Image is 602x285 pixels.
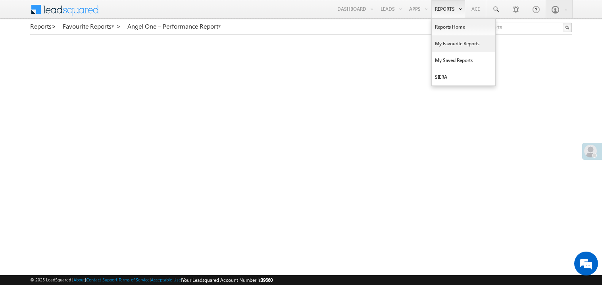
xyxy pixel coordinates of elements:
textarea: Type your message and hit 'Enter' [10,74,145,217]
em: Start Chat [108,223,144,234]
span: > [116,21,121,31]
img: d_60004797649_company_0_60004797649 [13,42,33,52]
a: Terms of Service [119,277,150,282]
a: About [73,277,85,282]
a: SIERA [432,69,495,85]
a: Reports> [30,23,56,30]
span: > [52,21,56,31]
a: Contact Support [86,277,117,282]
a: Angel One – Performance Report [127,23,221,30]
input: Search Reports [464,23,572,32]
a: My Favourite Reports [432,35,495,52]
a: Reports Home [432,19,495,35]
a: Acceptable Use [151,277,181,282]
div: Chat with us now [41,42,133,52]
div: Minimize live chat window [130,4,149,23]
a: Favourite Reports > [63,23,121,30]
span: © 2025 LeadSquared | | | | | [30,276,273,284]
span: Your Leadsquared Account Number is [182,277,273,283]
span: 39660 [261,277,273,283]
a: My Saved Reports [432,52,495,69]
